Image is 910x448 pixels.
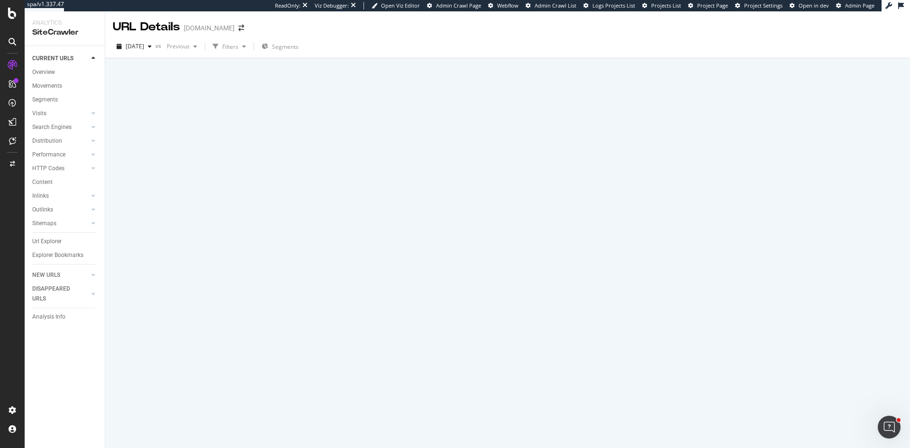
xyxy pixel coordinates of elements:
a: Admin Crawl List [526,2,576,9]
span: Previous [163,42,190,50]
div: [DOMAIN_NAME] [184,23,235,33]
a: Analysis Info [32,312,98,322]
a: Search Engines [32,122,89,132]
span: Project Page [697,2,728,9]
a: Admin Page [836,2,874,9]
a: Overview [32,67,98,77]
a: Url Explorer [32,237,98,247]
a: Movements [32,81,98,91]
a: Performance [32,150,89,160]
span: Logs Projects List [592,2,635,9]
div: Outlinks [32,205,53,215]
a: Content [32,177,98,187]
span: Open in dev [799,2,829,9]
a: Projects List [642,2,681,9]
span: Projects List [651,2,681,9]
a: Distribution [32,136,89,146]
div: SiteCrawler [32,27,97,38]
a: Admin Crawl Page [427,2,481,9]
div: CURRENT URLS [32,54,73,64]
div: Analysis Info [32,312,65,322]
a: Open in dev [790,2,829,9]
button: [DATE] [113,39,155,54]
a: Explorer Bookmarks [32,250,98,260]
a: Project Settings [735,2,783,9]
span: Admin Crawl Page [436,2,481,9]
span: Admin Crawl List [535,2,576,9]
a: Logs Projects List [583,2,635,9]
a: Open Viz Editor [372,2,420,9]
a: Webflow [488,2,519,9]
div: arrow-right-arrow-left [238,25,244,31]
div: Visits [32,109,46,119]
span: Open Viz Editor [381,2,420,9]
div: Search Engines [32,122,72,132]
a: CURRENT URLS [32,54,89,64]
div: Overview [32,67,55,77]
button: Segments [258,39,302,54]
button: Previous [163,39,201,54]
iframe: Intercom live chat [878,416,901,439]
span: Admin Page [845,2,874,9]
span: Project Settings [744,2,783,9]
button: Filters [209,39,250,54]
a: Sitemaps [32,219,89,229]
div: NEW URLS [32,270,60,280]
a: Outlinks [32,205,89,215]
a: HTTP Codes [32,164,89,174]
div: URL Details [113,19,180,35]
div: Movements [32,81,62,91]
div: HTTP Codes [32,164,64,174]
div: Sitemaps [32,219,56,229]
div: Performance [32,150,65,160]
span: 2025 Sep. 22nd [126,42,144,50]
div: Segments [32,95,58,105]
div: Content [32,177,53,187]
a: Project Page [688,2,728,9]
a: Segments [32,95,98,105]
span: vs [155,42,163,50]
div: Viz Debugger: [315,2,349,9]
div: Url Explorer [32,237,62,247]
div: ReadOnly: [275,2,300,9]
div: DISAPPEARED URLS [32,284,80,304]
span: Webflow [497,2,519,9]
a: DISAPPEARED URLS [32,284,89,304]
span: Segments [272,43,299,51]
div: Distribution [32,136,62,146]
div: Inlinks [32,191,49,201]
div: Analytics [32,19,97,27]
div: Explorer Bookmarks [32,250,83,260]
div: Filters [222,43,238,51]
a: Inlinks [32,191,89,201]
a: NEW URLS [32,270,89,280]
a: Visits [32,109,89,119]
